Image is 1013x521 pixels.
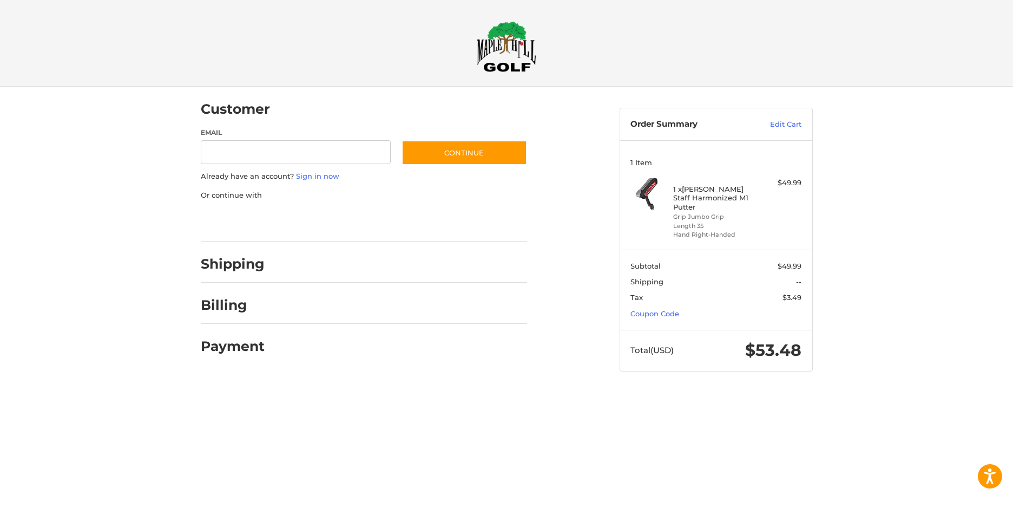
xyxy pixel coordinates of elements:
a: Edit Cart [747,119,801,130]
label: Email [201,128,391,138]
p: Already have an account? [201,171,527,182]
button: Continue [402,140,527,165]
span: $53.48 [745,340,801,360]
a: Coupon Code [630,309,679,318]
h2: Customer [201,101,270,118]
p: Or continue with [201,190,527,201]
h2: Payment [201,338,265,355]
span: Shipping [630,277,663,286]
span: Tax [630,293,643,302]
iframe: PayPal-paylater [289,211,370,231]
h4: 1 x [PERSON_NAME] Staff Harmonized M1 Putter [673,185,756,211]
li: Grip Jumbo Grip [673,212,756,222]
img: Maple Hill Golf [477,21,536,72]
h3: 1 Item [630,158,801,167]
span: $49.99 [778,262,801,270]
li: Hand Right-Handed [673,230,756,239]
iframe: Google Customer Reviews [924,492,1013,521]
span: $3.49 [782,293,801,302]
iframe: PayPal-venmo [380,211,462,231]
iframe: PayPal-paypal [197,211,278,231]
li: Length 35 [673,222,756,231]
a: Sign in now [296,172,339,180]
h2: Billing [201,297,264,314]
h3: Order Summary [630,119,747,130]
span: Total (USD) [630,345,674,355]
span: -- [796,277,801,286]
h2: Shipping [201,256,265,272]
span: Subtotal [630,262,661,270]
div: $49.99 [759,178,801,188]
